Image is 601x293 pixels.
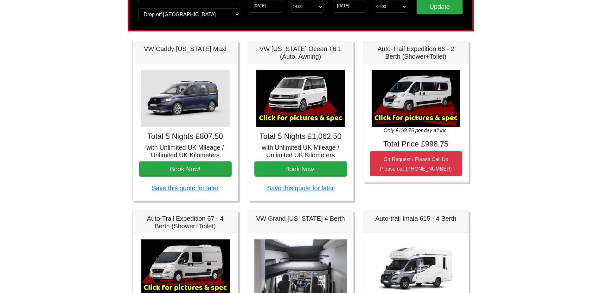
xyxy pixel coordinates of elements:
small: On Request / Please Call Us Please call [PHONE_NUMBER] [380,157,452,172]
img: VW Caddy California Maxi [141,70,230,127]
input: Return Date [333,1,365,13]
h5: VW Caddy [US_STATE] Maxi [139,45,232,53]
button: Book Now! [254,161,347,177]
h5: VW Grand [US_STATE] 4 Berth [254,215,347,222]
h5: Auto-Trail Expedition 66 - 2 Berth (Shower+Toilet) [370,45,462,60]
h4: Total 5 Nights £807.50 [139,132,232,141]
img: Auto-Trail Expedition 66 - 2 Berth (Shower+Toilet) [372,70,460,127]
h5: VW [US_STATE] Ocean T6.1 (Auto, Awning) [254,45,347,60]
h5: with Unlimited UK Mileage / Unlimited UK Kilometers [139,144,232,159]
h4: Total Price £998.75 [370,140,462,149]
a: Save this quote for later [267,185,334,192]
input: Start Date [250,1,282,13]
a: Save this quote for later [152,185,219,192]
h5: with Unlimited UK Mileage / Unlimited UK Kilometers [254,144,347,159]
h5: Auto-Trail Expedition 67 - 4 Berth (Shower+Toilet) [139,215,232,230]
button: On Request / Please Call UsPlease call [PHONE_NUMBER] [370,151,462,176]
img: VW California Ocean T6.1 (Auto, Awning) [256,70,345,127]
i: Only £199.75 per day all inc. [384,128,448,133]
h5: Auto-trail Imala 615 - 4 Berth [370,215,462,222]
button: Book Now! [139,161,232,177]
h4: Total 5 Nights £1,062.50 [254,132,347,141]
